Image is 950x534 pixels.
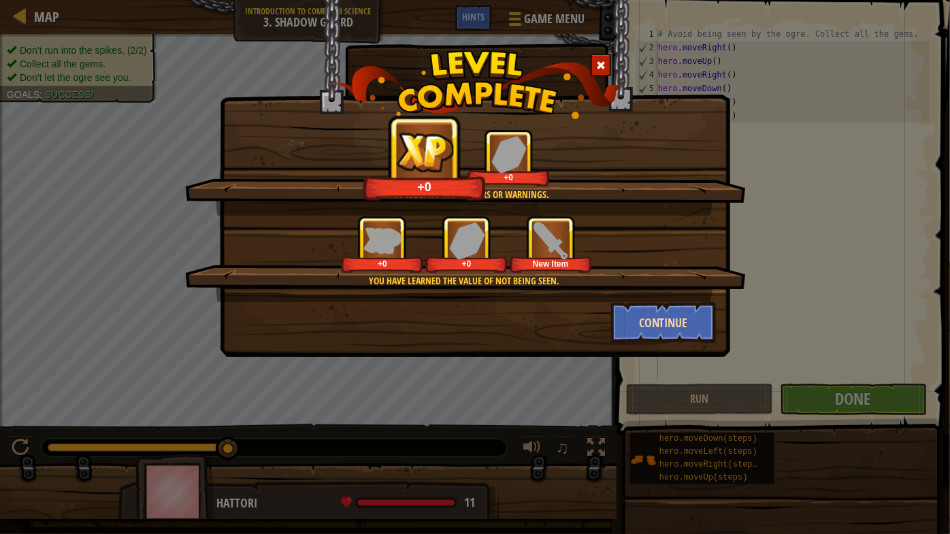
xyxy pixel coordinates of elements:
[363,227,402,254] img: reward_icon_xp.png
[449,222,485,259] img: reward_icon_gems.png
[428,258,505,269] div: +0
[250,274,679,288] div: You have learned the value of not being seen.
[250,188,679,201] div: Clean code: no code errors or warnings.
[491,135,527,173] img: reward_icon_gems.png
[329,50,621,119] img: level_complete.png
[367,179,482,195] div: +0
[344,258,421,269] div: +0
[611,302,717,343] button: Continue
[393,129,457,175] img: reward_icon_xp.png
[470,172,547,182] div: +0
[512,258,589,269] div: New Item
[532,222,570,259] img: portrait.png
